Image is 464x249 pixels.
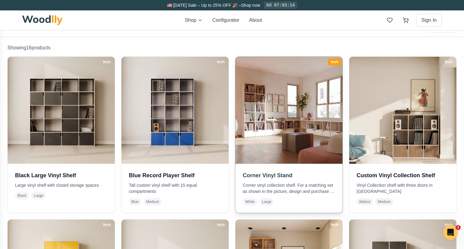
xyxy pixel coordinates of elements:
button: Sign In [416,14,442,27]
div: Inch [328,221,341,228]
div: Inch [214,59,227,65]
p: Tall custom vinyl shelf with 15 equal compartments [129,182,221,194]
img: Custom Vinyl Collection Shelf [349,57,456,164]
h3: Corner Vinyl Stand [243,171,335,180]
span: Black [15,192,29,199]
span: 1 [456,225,461,230]
span: White [243,198,257,205]
p: Large vinyl shelf with closed storage spaces [15,182,107,188]
div: Inch [214,221,227,228]
p: Corner vinyl collection shelf. For a matching set as shown in the picture, design and purchase al... [243,182,335,194]
h3: Blue Record Player Shelf [129,171,221,180]
button: About [249,17,262,24]
button: Configurator [212,17,239,24]
iframe: Intercom live chat [443,225,458,240]
span: Large [31,192,46,199]
h3: Custom Vinyl Collection Shelf [357,171,449,180]
div: 0d 07:03:14 [264,2,297,9]
a: Shop now [241,3,260,8]
img: Corner Vinyl Stand [233,54,345,166]
div: Inch [442,221,455,228]
img: Blue Record Player Shelf [122,57,229,164]
span: Walnut [357,198,373,205]
span: Large [260,198,274,205]
div: Inch [100,59,114,65]
span: Blue [129,198,141,205]
span: Medium [375,198,393,205]
img: Woodlly [22,15,63,25]
span: 🇺🇸 [DATE] Sale – Up to 25% OFF 🎉 – [167,3,241,8]
p: Showing 16 product s [7,44,457,52]
button: Shop [185,17,202,24]
p: Vinyl Collection shelf with three doors in [GEOGRAPHIC_DATA] [357,182,449,194]
div: Inch [328,59,341,65]
img: Black Large Vinyl Shelf [8,57,115,164]
div: Inch [100,221,114,228]
span: Medium [144,198,162,205]
div: Inch [442,59,455,65]
h3: Black Large Vinyl Shelf [15,171,107,180]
